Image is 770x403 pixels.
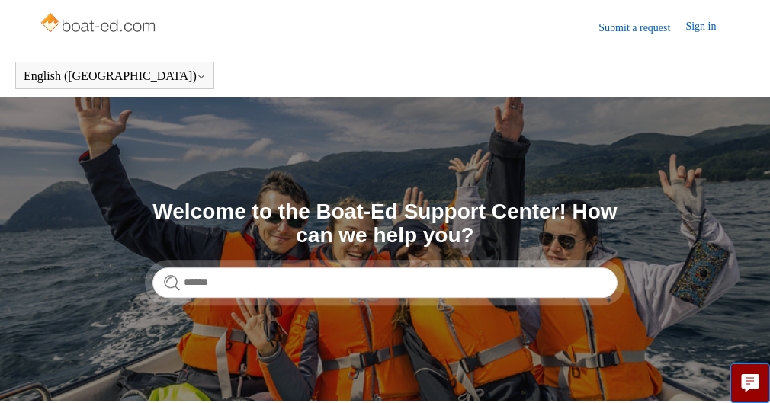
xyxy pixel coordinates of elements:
[152,200,618,248] h1: Welcome to the Boat-Ed Support Center! How can we help you?
[730,363,770,403] button: Live chat
[24,69,206,83] button: English ([GEOGRAPHIC_DATA])
[685,18,731,37] a: Sign in
[152,267,618,298] input: Search
[598,20,685,36] a: Submit a request
[39,9,160,40] img: Boat-Ed Help Center home page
